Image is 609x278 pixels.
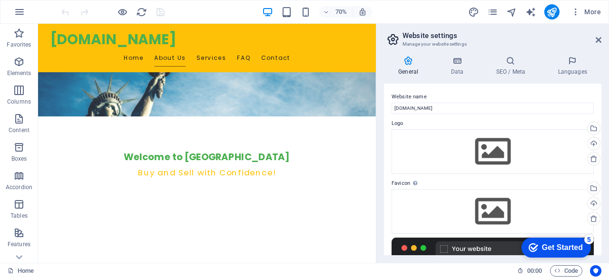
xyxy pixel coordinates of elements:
h6: Session time [517,265,542,277]
a: Click to cancel selection. Double-click to open Pages [8,265,34,277]
i: Reload page [136,7,147,18]
div: Get Started [28,10,69,19]
h4: Data [436,56,481,76]
button: Code [550,265,582,277]
button: navigator [506,6,518,18]
i: Publish [546,7,557,18]
label: Favicon [392,178,594,189]
span: More [571,7,601,17]
p: Favorites [7,41,31,48]
h4: General [384,56,436,76]
button: text_generator [525,6,537,18]
h2: Website settings [403,31,601,40]
p: Elements [7,69,31,77]
h6: 70% [334,6,349,18]
button: reload [136,6,147,18]
button: 70% [319,6,353,18]
p: Columns [7,98,31,105]
i: Design (Ctrl+Alt+Y) [468,7,479,18]
i: On resize automatically adjust zoom level to fit chosen device. [358,8,367,16]
button: design [468,6,480,18]
p: Accordion [6,183,32,191]
div: 5 [70,2,80,11]
button: pages [487,6,499,18]
div: Select files from the file manager, stock photos, or upload file(s) [392,189,594,234]
span: 00 00 [527,265,542,277]
label: Logo [392,118,594,129]
button: Click here to leave preview mode and continue editing [117,6,128,18]
input: Name... [392,103,594,114]
i: Navigator [506,7,517,18]
h4: SEO / Meta [481,56,543,76]
button: More [567,4,605,19]
button: Usercentrics [590,265,601,277]
h4: Languages [543,56,601,76]
i: AI Writer [525,7,536,18]
p: Tables [10,212,28,220]
div: Get Started 5 items remaining, 0% complete [8,5,77,25]
p: Features [8,240,30,248]
p: Boxes [11,155,27,163]
button: publish [544,4,560,19]
i: Pages (Ctrl+Alt+S) [487,7,498,18]
p: Content [9,126,29,134]
span: Code [554,265,578,277]
div: Select files from the file manager, stock photos, or upload file(s) [392,129,594,174]
h3: Manage your website settings [403,40,582,48]
label: Website name [392,91,594,103]
span: : [534,267,535,274]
